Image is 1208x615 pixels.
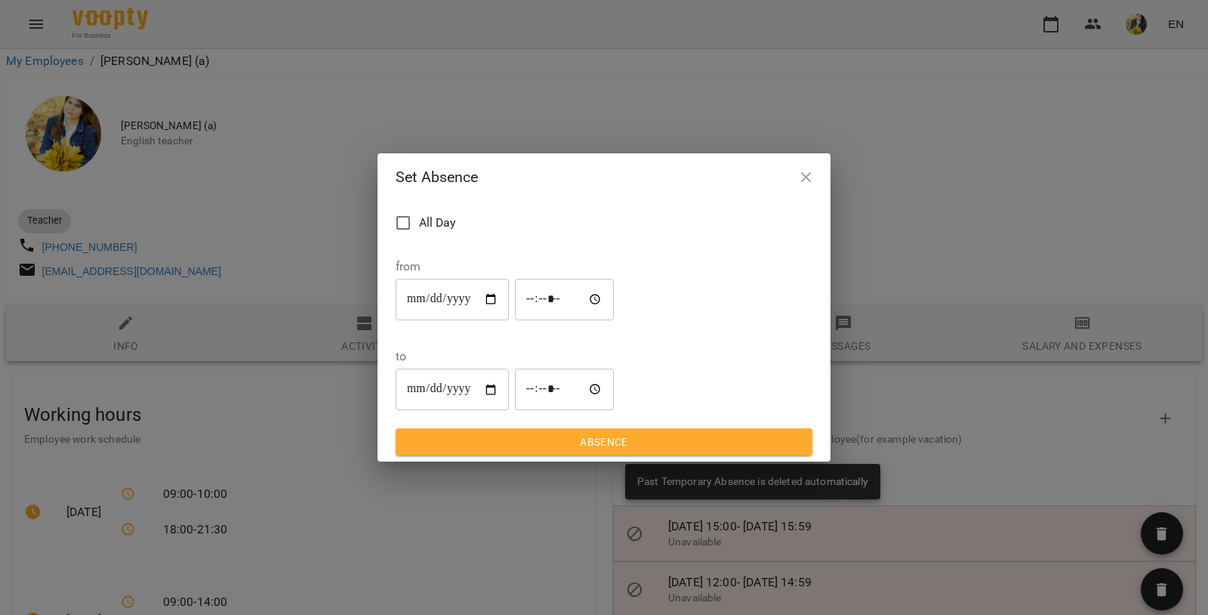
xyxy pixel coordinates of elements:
[408,433,800,451] span: Absence
[419,214,456,232] span: All Day
[396,428,812,456] button: Absence
[396,261,614,273] label: from
[396,351,614,363] label: to
[396,165,812,189] h2: Set Absence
